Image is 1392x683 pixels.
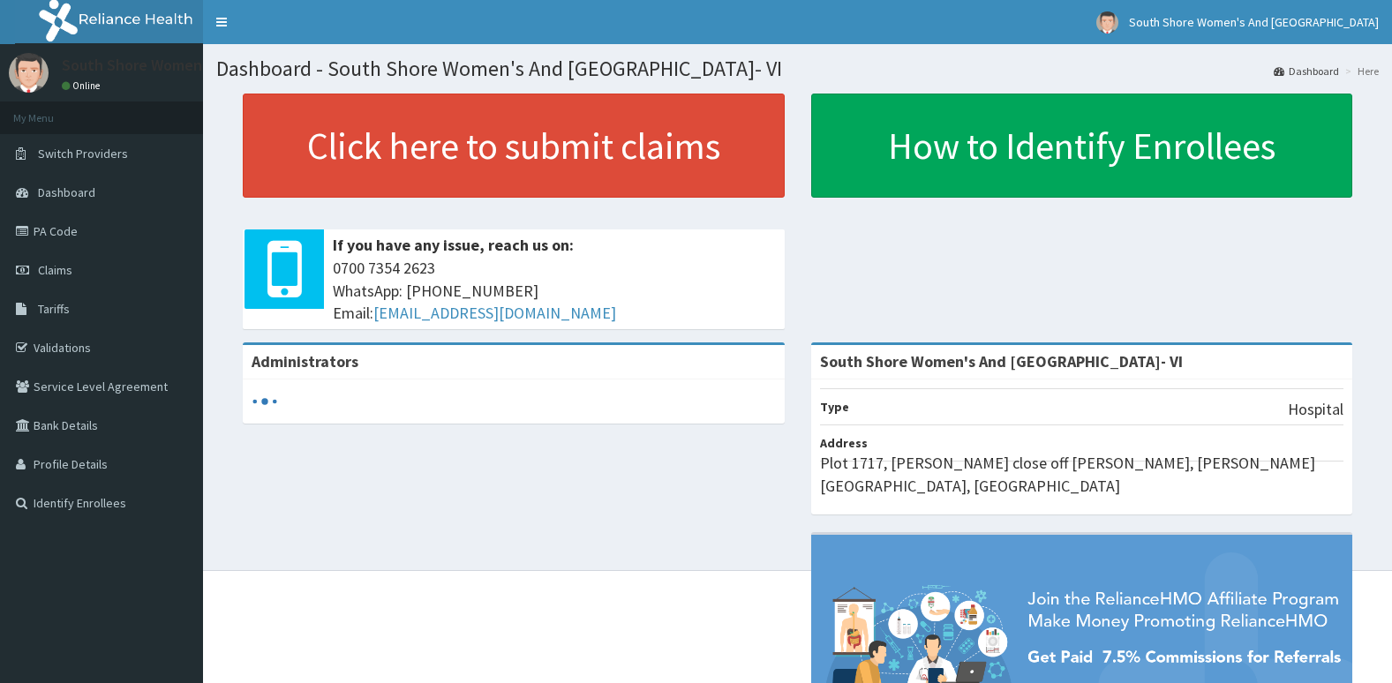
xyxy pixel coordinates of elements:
strong: South Shore Women's And [GEOGRAPHIC_DATA]- VI [820,351,1183,372]
span: Tariffs [38,301,70,317]
span: South Shore Women's And [GEOGRAPHIC_DATA] [1129,14,1379,30]
img: User Image [9,53,49,93]
p: South Shore Women's And [GEOGRAPHIC_DATA] [62,57,393,73]
b: If you have any issue, reach us on: [333,235,574,255]
span: 0700 7354 2623 WhatsApp: [PHONE_NUMBER] Email: [333,257,776,325]
img: User Image [1096,11,1118,34]
span: Claims [38,262,72,278]
p: Plot 1717, [PERSON_NAME] close off [PERSON_NAME], [PERSON_NAME][GEOGRAPHIC_DATA], [GEOGRAPHIC_DATA] [820,452,1344,497]
a: How to Identify Enrollees [811,94,1353,198]
li: Here [1341,64,1379,79]
a: [EMAIL_ADDRESS][DOMAIN_NAME] [373,303,616,323]
b: Administrators [252,351,358,372]
span: Dashboard [38,184,95,200]
b: Type [820,399,849,415]
a: Dashboard [1274,64,1339,79]
span: Switch Providers [38,146,128,161]
svg: audio-loading [252,388,278,415]
h1: Dashboard - South Shore Women's And [GEOGRAPHIC_DATA]- VI [216,57,1379,80]
a: Online [62,79,104,92]
p: Hospital [1288,398,1343,421]
a: Click here to submit claims [243,94,785,198]
b: Address [820,435,868,451]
